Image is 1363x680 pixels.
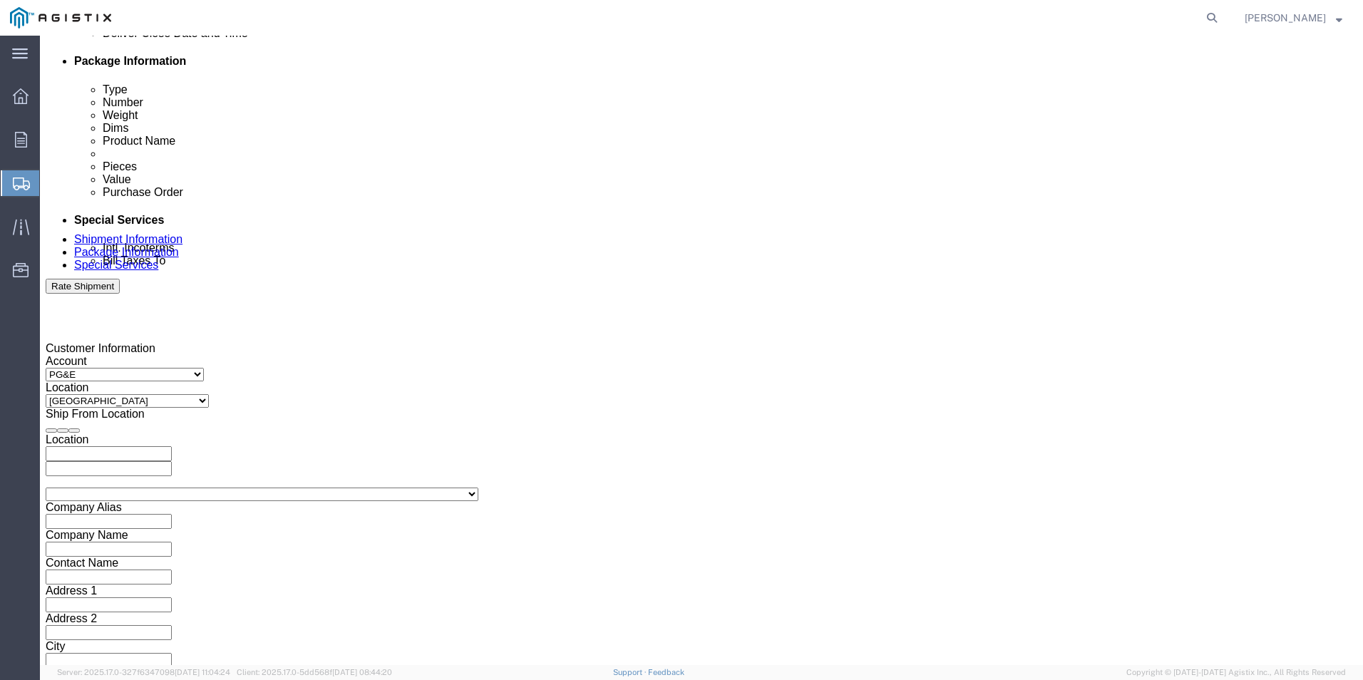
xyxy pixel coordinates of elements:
span: [DATE] 11:04:24 [175,668,230,676]
span: Client: 2025.17.0-5dd568f [237,668,392,676]
a: Feedback [648,668,684,676]
button: [PERSON_NAME] [1244,9,1343,26]
iframe: FS Legacy Container [40,36,1363,665]
img: logo [10,7,111,29]
span: Server: 2025.17.0-327f6347098 [57,668,230,676]
a: Support [613,668,649,676]
span: John Rubino [1245,10,1326,26]
span: [DATE] 08:44:20 [332,668,392,676]
span: Copyright © [DATE]-[DATE] Agistix Inc., All Rights Reserved [1126,666,1346,679]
